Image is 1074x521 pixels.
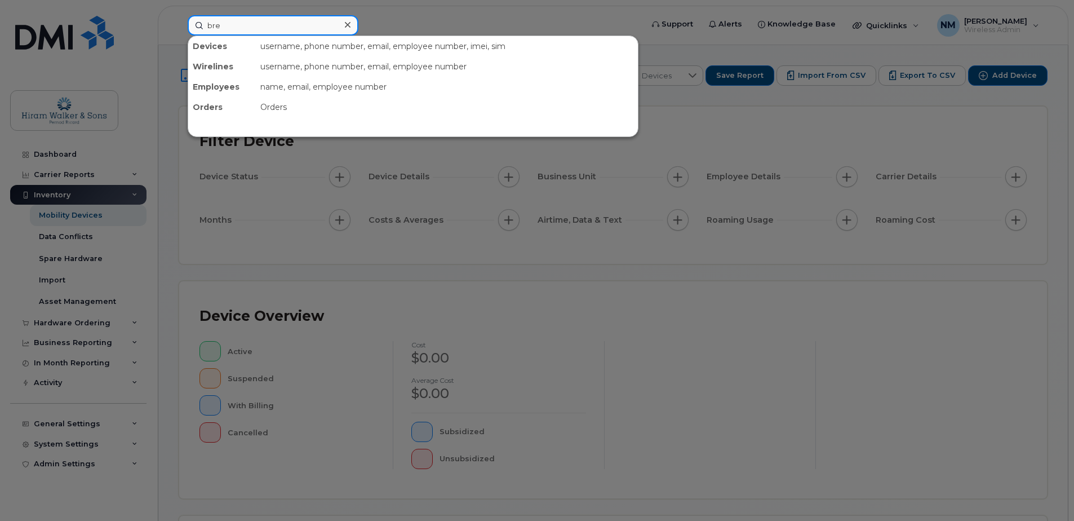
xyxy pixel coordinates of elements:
[256,97,638,117] div: Orders
[256,36,638,56] div: username, phone number, email, employee number, imei, sim
[256,56,638,77] div: username, phone number, email, employee number
[256,77,638,97] div: name, email, employee number
[188,77,256,97] div: Employees
[188,36,256,56] div: Devices
[188,56,256,77] div: Wirelines
[188,97,256,117] div: Orders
